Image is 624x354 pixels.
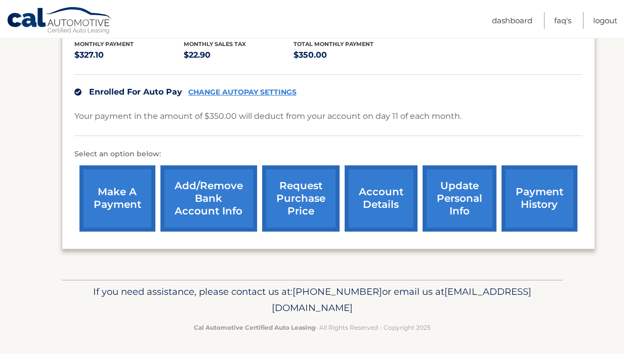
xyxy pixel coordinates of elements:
a: account details [345,165,418,232]
p: Select an option below: [74,148,583,160]
a: Cal Automotive [7,7,113,36]
span: [PHONE_NUMBER] [293,286,382,297]
a: update personal info [423,165,496,232]
p: $22.90 [184,48,294,62]
a: Dashboard [492,12,532,29]
img: check.svg [74,88,81,96]
span: Monthly sales Tax [184,40,246,48]
p: If you need assistance, please contact us at: or email us at [68,284,556,316]
a: Add/Remove bank account info [160,165,257,232]
a: CHANGE AUTOPAY SETTINGS [188,88,297,97]
strong: Cal Automotive Certified Auto Leasing [194,324,315,331]
a: request purchase price [262,165,340,232]
p: $327.10 [74,48,184,62]
a: payment history [502,165,577,232]
a: FAQ's [554,12,571,29]
a: Logout [593,12,617,29]
span: Enrolled For Auto Pay [89,87,182,97]
p: $350.00 [294,48,403,62]
p: Your payment in the amount of $350.00 will deduct from your account on day 11 of each month. [74,109,462,123]
span: Total Monthly Payment [294,40,373,48]
span: Monthly Payment [74,40,134,48]
a: make a payment [79,165,155,232]
p: - All Rights Reserved - Copyright 2025 [68,322,556,333]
